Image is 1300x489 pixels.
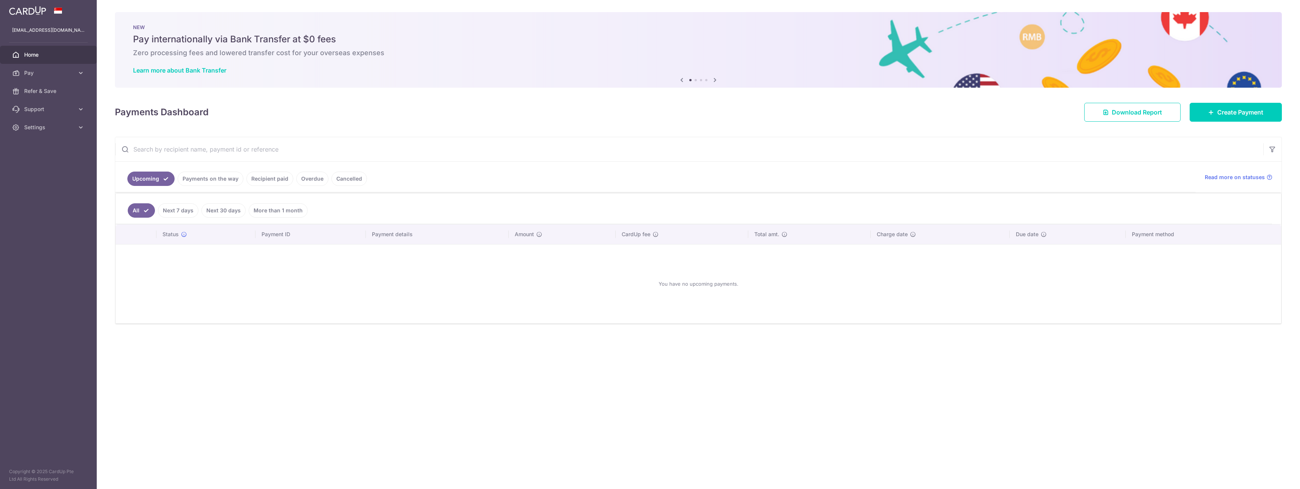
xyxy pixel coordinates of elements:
span: Total amt. [754,231,779,238]
th: Payment details [366,224,509,244]
a: Recipient paid [246,172,293,186]
span: Support [24,105,74,113]
a: More than 1 month [249,203,308,218]
div: You have no upcoming payments. [125,251,1272,317]
a: Download Report [1084,103,1181,122]
input: Search by recipient name, payment id or reference [115,137,1263,161]
a: Next 7 days [158,203,198,218]
a: Payments on the way [178,172,243,186]
a: Overdue [296,172,328,186]
span: Refer & Save [24,87,74,95]
span: Status [162,231,179,238]
img: Bank transfer banner [115,12,1282,88]
th: Payment ID [255,224,366,244]
span: Charge date [877,231,908,238]
span: Create Payment [1217,108,1263,117]
a: Next 30 days [201,203,246,218]
a: Read more on statuses [1205,173,1272,181]
h5: Pay internationally via Bank Transfer at $0 fees [133,33,1264,45]
span: CardUp fee [622,231,650,238]
a: Create Payment [1190,103,1282,122]
p: [EMAIL_ADDRESS][DOMAIN_NAME] [12,26,85,34]
span: Pay [24,69,74,77]
a: Cancelled [331,172,367,186]
th: Payment method [1126,224,1281,244]
a: Upcoming [127,172,175,186]
span: Due date [1016,231,1038,238]
a: Learn more about Bank Transfer [133,67,226,74]
span: Download Report [1112,108,1162,117]
span: Amount [515,231,534,238]
h4: Payments Dashboard [115,105,209,119]
h6: Zero processing fees and lowered transfer cost for your overseas expenses [133,48,1264,57]
span: Read more on statuses [1205,173,1265,181]
p: NEW [133,24,1264,30]
a: All [128,203,155,218]
span: Home [24,51,74,59]
img: CardUp [9,6,46,15]
span: Settings [24,124,74,131]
